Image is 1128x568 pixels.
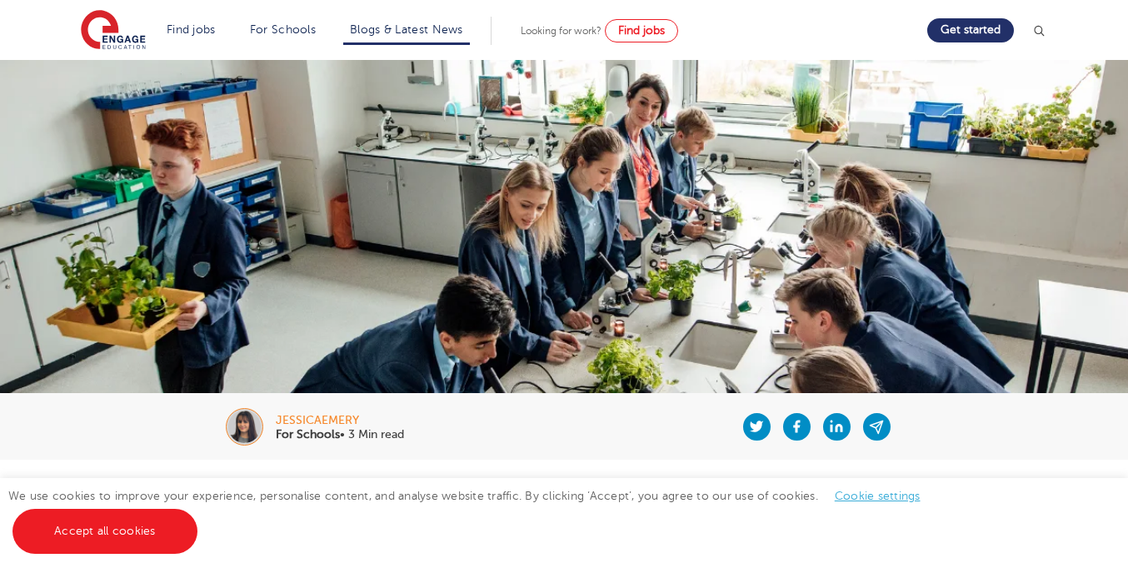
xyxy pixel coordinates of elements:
[12,509,197,554] a: Accept all cookies
[250,23,316,36] a: For Schools
[605,19,678,42] a: Find jobs
[276,415,404,426] div: jessicaemery
[8,490,937,537] span: We use cookies to improve your experience, personalise content, and analyse website traffic. By c...
[276,428,340,441] b: For Schools
[276,429,404,441] p: • 3 Min read
[835,490,921,502] a: Cookie settings
[618,24,665,37] span: Find jobs
[167,23,216,36] a: Find jobs
[81,10,146,52] img: Engage Education
[350,23,463,36] a: Blogs & Latest News
[521,25,601,37] span: Looking for work?
[927,18,1014,42] a: Get started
